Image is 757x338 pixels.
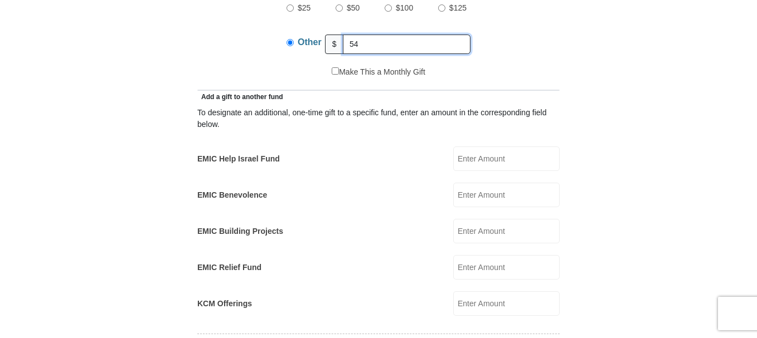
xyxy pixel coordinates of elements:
span: $50 [347,3,360,12]
label: KCM Offerings [197,298,252,310]
input: Enter Amount [453,255,560,280]
div: To designate an additional, one-time gift to a specific fund, enter an amount in the correspondin... [197,107,560,130]
span: $ [325,35,344,54]
label: EMIC Help Israel Fund [197,153,280,165]
span: Other [298,37,322,47]
input: Other Amount [343,35,470,54]
label: EMIC Relief Fund [197,262,261,273]
label: EMIC Building Projects [197,226,283,237]
input: Make This a Monthly Gift [332,67,339,75]
span: $25 [298,3,310,12]
span: $125 [449,3,467,12]
input: Enter Amount [453,291,560,316]
label: Make This a Monthly Gift [332,66,425,78]
span: $100 [396,3,413,12]
input: Enter Amount [453,219,560,243]
span: Add a gift to another fund [197,93,283,101]
input: Enter Amount [453,183,560,207]
label: EMIC Benevolence [197,189,267,201]
input: Enter Amount [453,146,560,171]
